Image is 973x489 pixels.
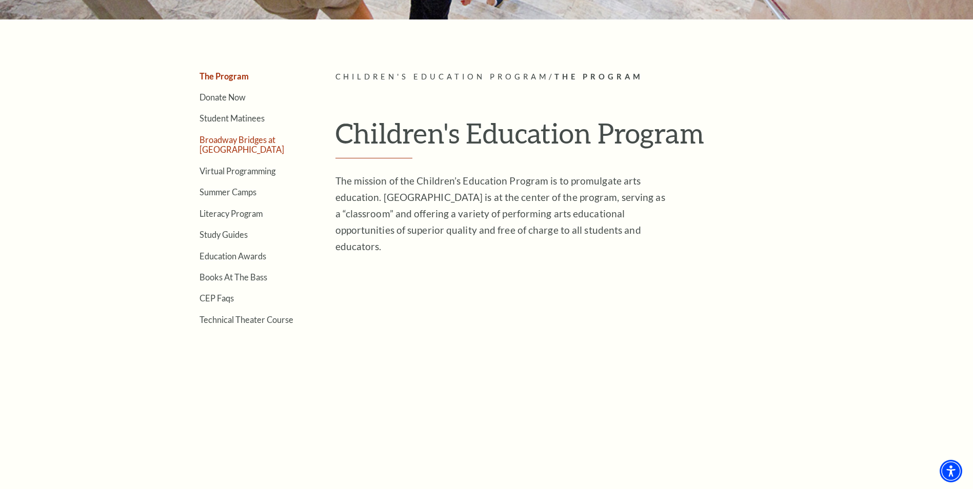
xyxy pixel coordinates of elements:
a: Virtual Programming [200,166,275,176]
iframe: The Childrens' Education Program of Performing Arts Fort Worth at Bass Performance Hall - 2025 [335,270,669,459]
a: Broadway Bridges at [GEOGRAPHIC_DATA] [200,135,284,154]
a: Donate Now [200,92,246,102]
a: CEP Faqs [200,293,234,303]
a: Study Guides [200,230,248,239]
div: Accessibility Menu [940,460,962,482]
a: The Program [200,71,249,81]
a: Summer Camps [200,187,256,197]
p: / [335,71,805,84]
a: Technical Theater Course [200,315,293,324]
a: Student Matinees [200,113,265,123]
p: The mission of the Children’s Education Program is to promulgate arts education. [GEOGRAPHIC_DATA... [335,173,669,255]
a: Books At The Bass [200,272,267,282]
span: The Program [554,72,643,81]
a: Literacy Program [200,209,263,218]
span: Children's Education Program [335,72,549,81]
h1: Children's Education Program [335,116,805,158]
a: Education Awards [200,251,266,261]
